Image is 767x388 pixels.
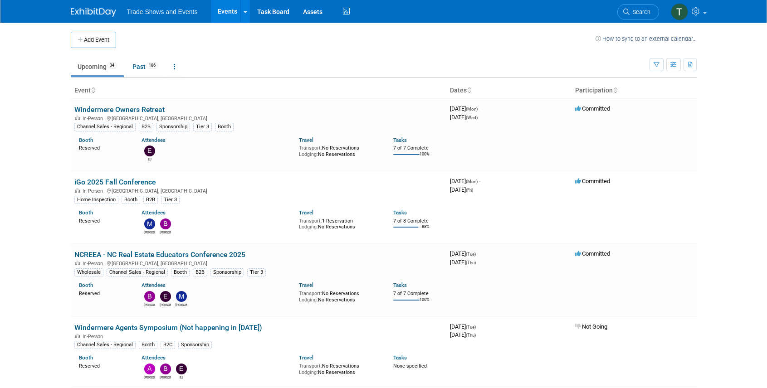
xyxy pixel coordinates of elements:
div: Booth [215,123,234,131]
span: Committed [575,178,610,184]
div: Sponsorship [210,268,244,276]
img: Tiff Wagner [671,3,688,20]
a: Travel [299,209,313,216]
span: Trade Shows and Events [127,8,198,15]
div: Mike Schalk [176,302,187,307]
a: Sort by Event Name [91,87,95,94]
div: Channel Sales - Regional [74,341,136,349]
span: [DATE] [450,114,478,121]
div: B2C [161,341,175,349]
span: Committed [575,105,610,112]
div: No Reservations No Reservations [299,289,380,303]
span: [DATE] [450,186,473,193]
div: EJ Igama [176,374,187,380]
a: Travel [299,282,313,288]
span: Transport: [299,363,322,369]
span: - [477,250,479,257]
th: Dates [446,83,572,98]
span: (Tue) [466,252,476,257]
div: Sponsorship [156,123,190,131]
div: No Reservations No Reservations [299,143,380,157]
div: Booth [171,268,190,276]
a: Tasks [393,282,407,288]
img: Mike Schalk [176,291,187,302]
img: In-Person Event [75,188,80,193]
span: (Wed) [466,115,478,120]
a: Attendees [142,137,166,143]
div: 1 Reservation No Reservations [299,216,380,230]
span: Lodging: [299,369,318,375]
span: In-Person [83,261,106,267]
div: No Reservations No Reservations [299,361,380,375]
span: (Thu) [466,260,476,265]
div: Tier 3 [161,196,180,204]
span: None specified [393,363,427,369]
div: Barbara Wilkinson [144,302,155,307]
img: EJ Igama [144,145,155,156]
th: Participation [572,83,697,98]
span: In-Person [83,116,106,121]
a: Travel [299,354,313,361]
div: Reserved [79,361,128,369]
td: 100% [420,297,430,310]
a: Travel [299,137,313,143]
th: Event [71,83,446,98]
div: [GEOGRAPHIC_DATA], [GEOGRAPHIC_DATA] [74,259,443,267]
a: iGo 2025 Fall Conference [74,178,156,186]
span: (Mon) [466,107,478,112]
a: Booth [79,137,93,143]
span: Transport: [299,218,322,224]
div: Booth [122,196,140,204]
img: Bobby DeSpain [160,218,171,229]
img: Bobby DeSpain [160,364,171,374]
div: B2B [139,123,153,131]
span: Lodging: [299,297,318,303]
a: Windermere Owners Retreat [74,105,165,114]
a: Attendees [142,282,166,288]
span: Lodging: [299,224,318,230]
span: (Thu) [466,333,476,338]
span: Transport: [299,145,322,151]
span: In-Person [83,188,106,194]
div: Sponsorship [178,341,212,349]
span: Committed [575,250,610,257]
div: Erin Shepard [160,302,171,307]
td: 88% [422,224,430,237]
div: 7 of 7 Complete [393,291,443,297]
img: Erin Shepard [160,291,171,302]
div: EJ Igama [144,156,155,162]
div: B2B [193,268,207,276]
span: 186 [146,62,158,69]
div: Channel Sales - Regional [107,268,168,276]
span: [DATE] [450,105,480,112]
a: Windermere Agents Symposium (Not happening in [DATE]) [74,323,262,332]
a: How to sync to an external calendar... [596,35,697,42]
a: Search [617,4,659,20]
a: Sort by Start Date [467,87,471,94]
img: ExhibitDay [71,8,116,17]
a: Booth [79,282,93,288]
div: Michael Cardillo [144,229,155,235]
div: Reserved [79,289,128,297]
a: Tasks [393,354,407,361]
a: Upcoming34 [71,58,124,75]
span: (Tue) [466,325,476,330]
div: Wholesale [74,268,103,276]
div: Booth [139,341,157,349]
td: 100% [420,152,430,164]
span: - [477,323,479,330]
div: Bobby DeSpain [160,229,171,235]
img: In-Person Event [75,334,80,338]
span: (Fri) [466,188,473,193]
div: [GEOGRAPHIC_DATA], [GEOGRAPHIC_DATA] [74,114,443,121]
div: 7 of 8 Complete [393,218,443,224]
div: Reserved [79,216,128,224]
span: [DATE] [450,323,479,330]
div: Ashley Marquis [144,374,155,380]
div: Reserved [79,143,128,151]
a: Booth [79,209,93,216]
div: Home Inspection [74,196,118,204]
div: 7 of 7 Complete [393,145,443,151]
span: [DATE] [450,331,476,338]
button: Add Event [71,32,116,48]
